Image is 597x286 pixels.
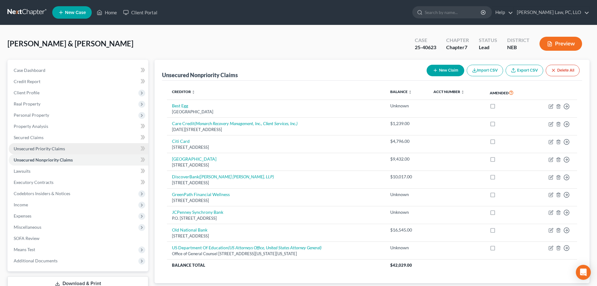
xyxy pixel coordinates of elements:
div: [DATE][STREET_ADDRESS] [172,127,380,133]
button: Preview [539,37,582,51]
i: unfold_more [461,90,465,94]
div: Chapter [446,37,469,44]
span: Additional Documents [14,258,58,263]
a: DiscoverBank([PERSON_NAME] [PERSON_NAME], LLP) [172,174,274,179]
div: [STREET_ADDRESS] [172,180,380,186]
th: Amended [485,86,531,100]
span: Property Analysis [14,124,48,129]
div: Unknown [390,245,424,251]
i: (US Attorneys Office, United States Attorney General) [228,245,322,250]
span: [PERSON_NAME] & [PERSON_NAME] [7,39,133,48]
a: Property Analysis [9,121,148,132]
i: unfold_more [408,90,412,94]
div: Case [415,37,436,44]
div: P.O. [STREET_ADDRESS] [172,215,380,221]
span: Real Property [14,101,40,106]
a: Acct Number unfold_more [433,89,465,94]
span: Client Profile [14,90,39,95]
div: NEB [507,44,530,51]
span: Lawsuits [14,168,30,174]
div: $16,545.00 [390,227,424,233]
span: SOFA Review [14,236,39,241]
a: Client Portal [120,7,160,18]
span: $42,029.00 [390,263,412,268]
a: Unsecured Nonpriority Claims [9,154,148,166]
div: Unknown [390,103,424,109]
a: Help [492,7,513,18]
a: GreenPath Financial Wellness [172,192,230,197]
a: Care Credit(Monarch Recovery Management, Inc., Client Services, Inc.) [172,121,298,126]
span: Codebtors Insiders & Notices [14,191,70,196]
a: Citi Card [172,138,190,144]
button: New Claim [427,65,464,76]
span: Credit Report [14,79,40,84]
div: $10,017.00 [390,174,424,180]
div: Unknown [390,191,424,198]
button: Delete All [546,65,580,76]
a: Balance unfold_more [390,89,412,94]
span: Executory Contracts [14,180,53,185]
div: [GEOGRAPHIC_DATA] [172,109,380,115]
a: Unsecured Priority Claims [9,143,148,154]
a: [PERSON_NAME] Law, PC, LLO [514,7,589,18]
th: Balance Total [167,260,385,271]
div: Status [479,37,497,44]
div: Unsecured Nonpriority Claims [162,71,238,79]
a: Case Dashboard [9,65,148,76]
a: US Department Of Education(US Attorneys Office, United States Attorney General) [172,245,322,250]
a: Best Egg [172,103,188,108]
a: Executory Contracts [9,177,148,188]
a: Secured Claims [9,132,148,143]
span: Means Test [14,247,35,252]
span: Miscellaneous [14,224,41,230]
a: JCPenney Synchrony Bank [172,209,223,215]
div: [STREET_ADDRESS] [172,162,380,168]
a: Creditor unfold_more [172,89,195,94]
div: $9,432.00 [390,156,424,162]
span: Secured Claims [14,135,44,140]
a: Credit Report [9,76,148,87]
div: Lead [479,44,497,51]
span: New Case [65,10,86,15]
div: $4,796.00 [390,138,424,144]
span: Expenses [14,213,31,218]
i: ([PERSON_NAME] [PERSON_NAME], LLP) [199,174,274,179]
a: SOFA Review [9,233,148,244]
div: [STREET_ADDRESS] [172,198,380,204]
div: Unknown [390,209,424,215]
div: Open Intercom Messenger [576,265,591,280]
span: Unsecured Priority Claims [14,146,65,151]
a: Lawsuits [9,166,148,177]
div: [STREET_ADDRESS] [172,233,380,239]
span: 7 [465,44,467,50]
div: Office of General Counsel [STREET_ADDRESS][US_STATE][US_STATE] [172,251,380,257]
input: Search by name... [425,7,482,18]
i: (Monarch Recovery Management, Inc., Client Services, Inc.) [195,121,298,126]
div: $1,239.00 [390,120,424,127]
span: Unsecured Nonpriority Claims [14,157,73,162]
div: 25-40623 [415,44,436,51]
div: District [507,37,530,44]
i: unfold_more [192,90,195,94]
span: Income [14,202,28,207]
div: [STREET_ADDRESS] [172,144,380,150]
div: Chapter [446,44,469,51]
a: Home [94,7,120,18]
a: Export CSV [506,65,543,76]
a: [GEOGRAPHIC_DATA] [172,156,216,162]
a: Old National Bank [172,227,207,232]
span: Personal Property [14,112,49,118]
span: Case Dashboard [14,68,45,73]
button: Import CSV [467,65,503,76]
